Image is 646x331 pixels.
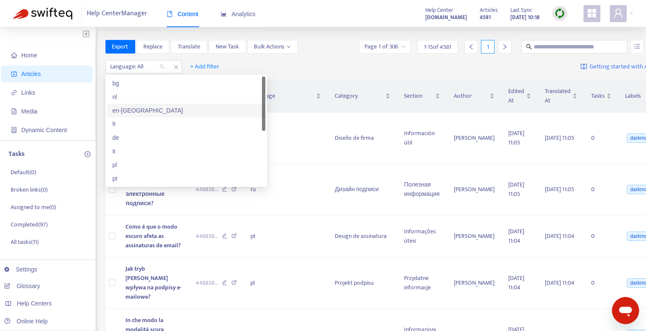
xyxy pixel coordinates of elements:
[143,42,162,51] span: Replace
[184,60,226,74] button: + Add filter
[4,318,48,325] a: Online Help
[328,164,397,215] td: Дизайн подписи
[447,215,501,257] td: [PERSON_NAME]
[447,113,501,164] td: [PERSON_NAME]
[545,231,575,241] span: [DATE] 11:04
[510,6,532,15] span: Last Sync
[105,40,135,54] button: Export
[250,91,314,101] span: Language
[287,45,291,49] span: down
[167,11,199,17] span: Content
[221,11,256,17] span: Analytics
[21,89,35,96] span: Links
[167,11,173,17] span: book
[191,62,220,72] span: + Add filter
[480,6,498,15] span: Articles
[501,80,538,113] th: Edited At
[545,278,575,288] span: [DATE] 11:04
[112,92,260,102] div: nl
[11,108,17,114] span: file-image
[447,80,501,113] th: Author
[107,117,265,131] div: fr
[112,79,260,88] div: bg
[584,257,618,309] td: 0
[87,6,148,22] span: Help Center Manager
[21,127,67,133] span: Dynamic Content
[11,90,17,96] span: link
[447,257,501,309] td: [PERSON_NAME]
[107,131,265,144] div: de
[171,40,207,54] button: Translate
[11,52,17,58] span: home
[112,106,260,115] div: en-[GEOGRAPHIC_DATA]
[587,8,597,18] span: appstore
[21,52,37,59] span: Home
[538,80,584,113] th: Translated At
[244,215,328,257] td: pt
[328,113,397,164] td: Diseño de firma
[508,273,524,292] span: [DATE] 11:04
[107,144,265,158] div: it
[11,220,48,229] p: Completed ( 97 )
[126,170,180,208] span: Как темный режим влияет на электронные подписи?
[335,91,384,101] span: Category
[508,87,524,105] span: Edited At
[107,90,265,104] div: nl
[584,113,618,164] td: 0
[107,158,265,172] div: pl
[425,12,467,22] a: [DOMAIN_NAME]
[397,257,447,309] td: Przydatne informacje
[508,226,524,246] span: [DATE] 11:04
[216,42,239,51] span: New Task
[328,215,397,257] td: Design de assinatura
[11,71,17,77] span: account-book
[481,40,495,54] div: 1
[112,160,260,170] div: pl
[107,172,265,185] div: pt
[397,80,447,113] th: Section
[555,8,565,19] img: sync.dc5367851b00ba804db3.png
[11,238,39,246] p: All tasks ( 11 )
[11,203,56,212] p: Assigned to me ( 0 )
[581,63,587,70] img: image-link
[631,40,644,54] button: unordered-list
[171,62,182,72] span: close
[447,164,501,215] td: [PERSON_NAME]
[11,168,36,177] p: Default ( 0 )
[21,71,41,77] span: Articles
[584,164,618,215] td: 0
[545,87,571,105] span: Translated At
[584,80,618,113] th: Tasks
[244,80,328,113] th: Language
[397,164,447,215] td: Полезная информация
[4,266,37,273] a: Settings
[480,13,491,22] strong: 4581
[397,215,447,257] td: Informações úteis
[510,13,540,22] strong: [DATE] 10:18
[468,44,474,50] span: left
[244,257,328,309] td: pl
[612,297,639,324] iframe: Button to launch messaging window
[112,174,260,183] div: pt
[526,44,532,50] span: search
[85,151,91,157] span: plus-circle
[126,222,181,250] span: Como é que o modo escuro afeta as assinaturas de email?
[11,127,17,133] span: container
[425,6,453,15] span: Help Center
[9,149,25,159] p: Tasks
[425,13,467,22] strong: [DOMAIN_NAME]
[17,300,52,307] span: Help Centers
[613,8,623,18] span: user
[221,11,227,17] span: area-chart
[21,108,37,115] span: Media
[502,44,508,50] span: right
[328,80,397,113] th: Category
[4,283,40,289] a: Glossary
[11,185,48,194] p: Broken links ( 0 )
[112,133,260,142] div: de
[126,264,182,302] span: Jak tryb [PERSON_NAME] wpływa na podpisy e-mailowe?
[13,8,72,20] img: Swifteq
[397,113,447,164] td: Información útil
[254,42,291,51] span: Bulk Actions
[248,40,298,54] button: Bulk Actionsdown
